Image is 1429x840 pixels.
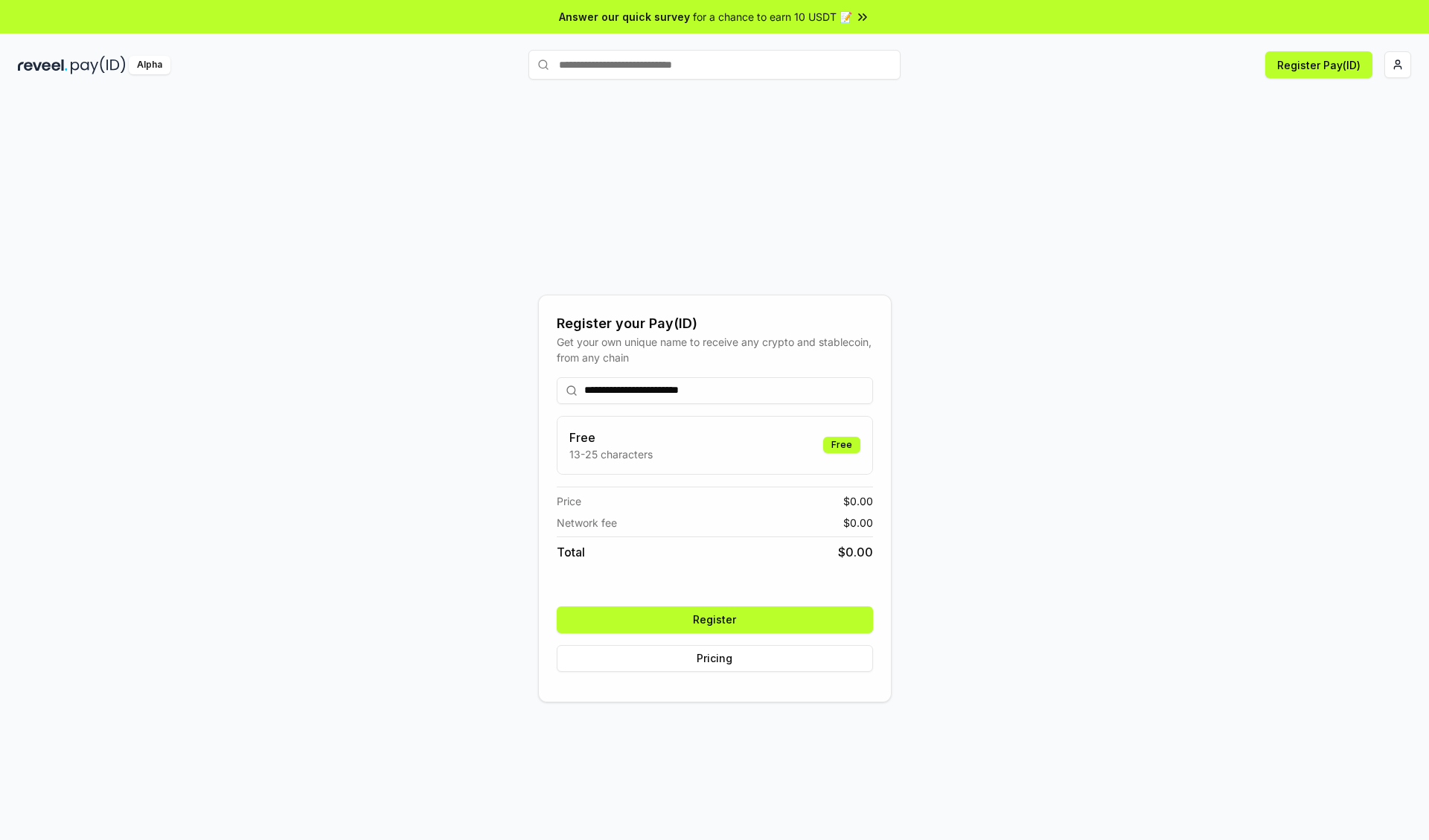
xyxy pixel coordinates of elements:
[559,9,690,25] span: Answer our quick survey
[843,493,873,509] span: $ 0.00
[557,515,617,530] span: Network fee
[823,437,860,453] div: Free
[129,56,170,74] div: Alpha
[557,543,585,561] span: Total
[838,543,873,561] span: $ 0.00
[18,56,68,74] img: reveel_dark
[693,9,852,25] span: for a chance to earn 10 USDT 📝
[557,493,581,509] span: Price
[557,334,873,365] div: Get your own unique name to receive any crypto and stablecoin, from any chain
[569,446,653,462] p: 13-25 characters
[1265,51,1372,78] button: Register Pay(ID)
[71,56,126,74] img: pay_id
[557,645,873,672] button: Pricing
[557,313,873,334] div: Register your Pay(ID)
[569,429,653,446] h3: Free
[557,606,873,633] button: Register
[843,515,873,530] span: $ 0.00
